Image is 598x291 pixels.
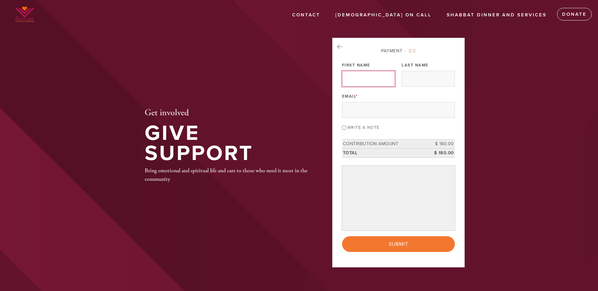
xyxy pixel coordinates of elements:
[356,94,358,99] span: This field is required.
[442,9,551,21] a: Shabbat Dinner and Services
[347,125,380,130] label: Write a note
[402,62,429,68] label: Last Name
[557,8,592,20] a: Donate
[409,48,411,54] span: 2
[342,148,427,157] td: Total
[9,3,40,26] img: WhatsApp%20Image%202025-03-14%20at%2002.png
[405,48,416,54] span: /2
[145,123,312,164] h1: Give Support
[342,48,455,54] div: Payment
[287,9,325,21] a: Contact
[342,94,358,99] label: Email
[343,167,454,229] iframe: Secure payment input frame
[427,148,455,157] td: $ 180.00
[331,9,436,21] a: [DEMOGRAPHIC_DATA] On Call
[145,166,312,183] div: Bring emotional and spiritual life and care to those who need it most in the community
[145,108,312,118] h2: Get involved
[342,62,370,68] label: First Name
[427,140,455,149] td: $ 180.00
[342,140,427,149] td: Contribution Amount
[342,236,455,252] input: Submit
